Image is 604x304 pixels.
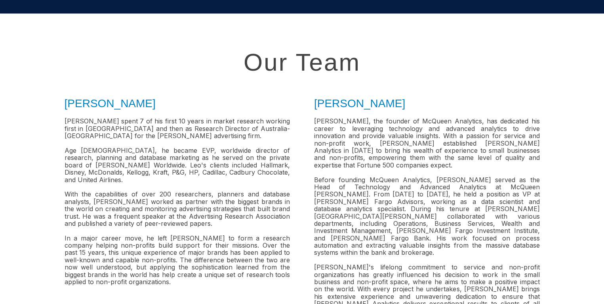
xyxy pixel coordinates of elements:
[314,97,405,110] span: [PERSON_NAME]
[65,97,156,110] span: [PERSON_NAME]
[65,234,290,286] span: In a major career move, he left [PERSON_NAME] to form a research company helping non-profits buil...
[65,117,290,140] span: [PERSON_NAME] spent 7 of his first 10 years in market research working first in [GEOGRAPHIC_DATA]...
[244,48,360,76] span: Our Team
[314,176,540,257] span: Before founding McQueen Analytics, [PERSON_NAME] served as the Head of Technology and Advanced An...
[314,117,540,169] span: [PERSON_NAME], the founder of McQueen Analytics, has dedicated his career to leveraging technolog...
[65,190,290,227] span: With the capabilities of over 200 researchers, planners and database analysts, [PERSON_NAME] work...
[65,146,290,184] span: Age [DEMOGRAPHIC_DATA], he became EVP, worldwide director of research, planning and database mark...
